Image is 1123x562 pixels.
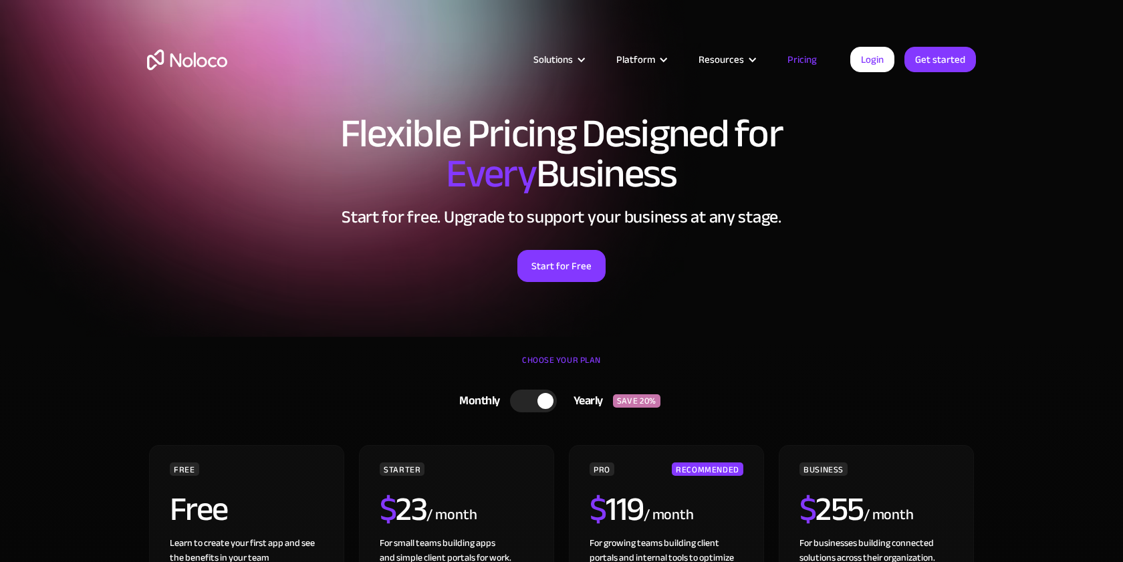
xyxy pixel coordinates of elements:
[380,493,427,526] h2: 23
[644,505,694,526] div: / month
[557,391,613,411] div: Yearly
[850,47,894,72] a: Login
[613,394,660,408] div: SAVE 20%
[672,462,743,476] div: RECOMMENDED
[380,478,396,541] span: $
[590,478,606,541] span: $
[170,462,199,476] div: FREE
[533,51,573,68] div: Solutions
[904,47,976,72] a: Get started
[170,493,228,526] h2: Free
[590,493,644,526] h2: 119
[517,51,600,68] div: Solutions
[147,114,976,194] h1: Flexible Pricing Designed for Business
[517,250,606,282] a: Start for Free
[682,51,771,68] div: Resources
[799,462,848,476] div: BUSINESS
[699,51,744,68] div: Resources
[443,391,510,411] div: Monthly
[147,350,976,384] div: CHOOSE YOUR PLAN
[590,462,614,476] div: PRO
[799,478,816,541] span: $
[147,49,227,70] a: home
[600,51,682,68] div: Platform
[864,505,914,526] div: / month
[616,51,655,68] div: Platform
[771,51,834,68] a: Pricing
[446,136,536,211] span: Every
[380,462,424,476] div: STARTER
[147,207,976,227] h2: Start for free. Upgrade to support your business at any stage.
[799,493,864,526] h2: 255
[426,505,477,526] div: / month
